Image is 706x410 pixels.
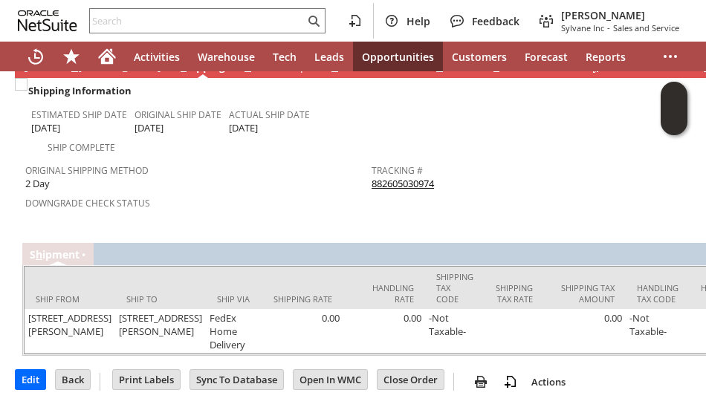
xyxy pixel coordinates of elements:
[426,59,471,76] a: Custom
[113,370,180,389] input: Print Labels
[561,22,604,33] span: Sylvane Inc
[198,50,255,64] span: Warehouse
[62,48,80,65] svg: Shortcuts
[637,282,679,305] div: Handling Tax Code
[314,50,344,64] span: Leads
[273,50,297,64] span: Tech
[25,197,150,209] a: Downgrade Check Status
[68,59,165,76] a: B[PERSON_NAME]
[378,370,444,389] input: Close Order
[31,121,60,135] span: [DATE]
[577,42,635,71] a: Reports
[25,177,50,191] span: 2 Day
[331,59,338,74] span: C
[18,42,54,71] a: Recent Records
[18,10,77,31] svg: logo
[586,50,626,64] span: Reports
[264,42,305,71] a: Tech
[25,164,149,177] a: Original Shipping Method
[593,59,598,74] span: y
[525,375,571,388] a: Actions
[71,59,78,74] span: B
[48,141,115,154] a: Ship Complete
[493,59,499,74] span: e
[241,59,316,76] a: Relationships
[294,370,367,389] input: Open In WMC
[135,121,163,135] span: [DATE]
[273,293,332,305] div: Shipping Rate
[496,282,533,305] div: Shipping Tax Rate
[652,42,688,71] div: More menus
[525,50,568,64] span: Forecast
[98,48,116,65] svg: Home
[436,59,443,74] span: u
[244,59,251,74] span: R
[134,50,180,64] span: Activities
[56,370,90,389] input: Back
[661,82,687,135] iframe: Click here to launch Oracle Guided Learning Help Panel
[177,59,229,76] a: Shipping
[190,370,283,389] input: Sync To Database
[555,282,615,305] div: Shipping Tax Amount
[36,247,42,261] span: h
[25,59,27,74] span: I
[561,8,679,22] span: [PERSON_NAME]
[90,12,305,30] input: Search
[125,42,189,71] a: Activities
[407,14,430,28] span: Help
[328,59,414,76] a: Communication
[36,293,104,305] div: Ship From
[262,309,343,354] td: 0.00
[189,42,264,71] a: Warehouse
[15,78,27,91] img: Unchecked
[472,373,490,391] img: print.svg
[483,59,571,76] a: Related Records
[27,48,45,65] svg: Recent Records
[54,42,89,71] div: Shortcuts
[425,309,485,354] td: -Not Taxable-
[516,42,577,71] a: Forecast
[626,309,690,354] td: -Not Taxable-
[30,247,80,261] a: Shipment
[472,14,519,28] span: Feedback
[502,373,519,391] img: add-record.svg
[436,271,473,305] div: Shipping Tax Code
[661,109,687,136] span: Oracle Guided Learning Widget. To move around, please hold and drag
[135,108,221,121] a: Original Ship Date
[126,293,195,305] div: Ship To
[372,164,423,177] a: Tracking #
[372,177,434,190] a: 882605030974
[181,59,187,74] span: S
[452,50,507,64] span: Customers
[353,42,443,71] a: Opportunities
[443,42,516,71] a: Customers
[16,370,45,389] input: Edit
[25,81,366,100] div: Shipping Information
[89,42,125,71] a: Home
[25,309,115,354] td: [STREET_ADDRESS][PERSON_NAME]
[343,309,425,354] td: 0.00
[305,12,323,30] svg: Search
[583,59,688,76] a: System Information
[544,309,626,354] td: 0.00
[607,22,610,33] span: -
[362,50,434,64] span: Opportunities
[206,309,262,354] td: FedEx Home Delivery
[613,22,679,33] span: Sales and Service
[229,121,258,135] span: [DATE]
[229,108,310,121] a: Actual Ship Date
[354,282,414,305] div: Handling Rate
[305,42,353,71] a: Leads
[217,293,250,305] div: Ship Via
[31,108,127,121] a: Estimated Ship Date
[21,59,56,76] a: Items
[115,309,206,354] td: [STREET_ADDRESS][PERSON_NAME]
